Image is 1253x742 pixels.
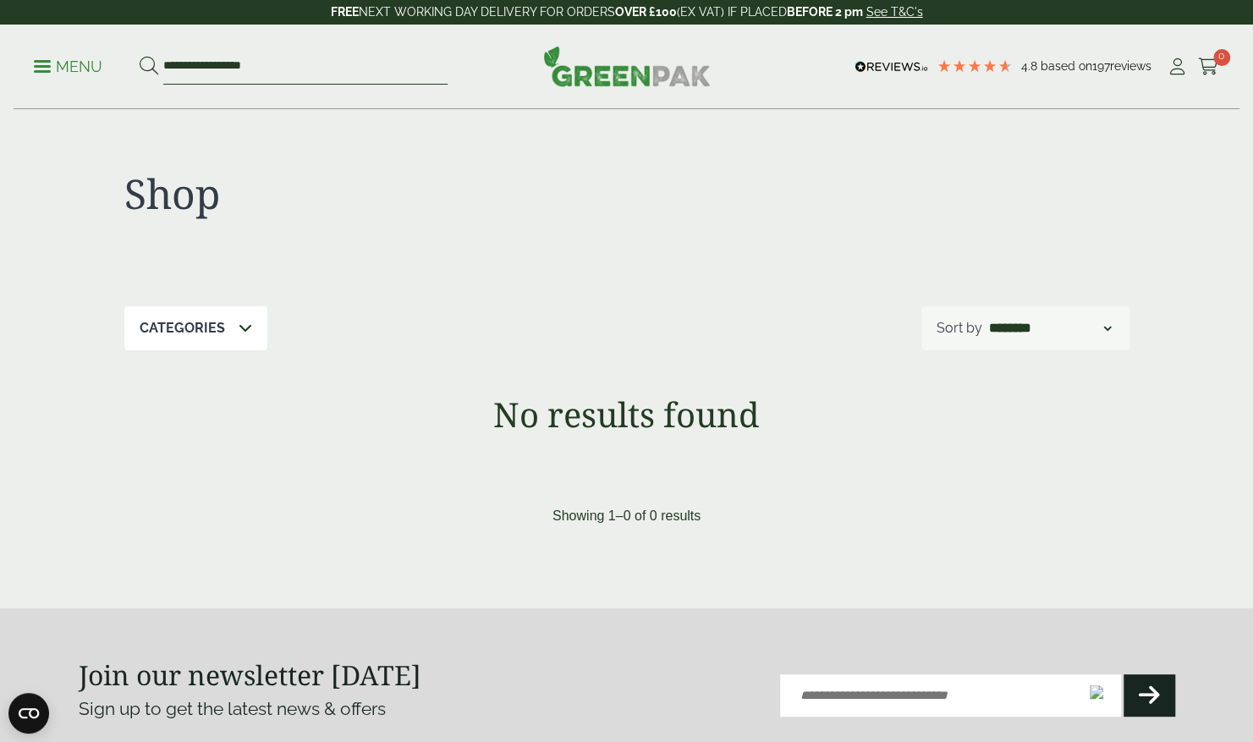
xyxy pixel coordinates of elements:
span: 4.8 [1021,59,1041,73]
p: Menu [34,57,102,77]
p: Categories [140,318,225,338]
i: My Account [1167,58,1188,75]
strong: OVER £100 [615,5,677,19]
a: Menu [34,57,102,74]
h1: Shop [124,169,627,218]
a: 0 [1198,54,1219,80]
a: See T&C's [866,5,923,19]
p: Sign up to get the latest news & offers [79,695,572,723]
strong: BEFORE 2 pm [787,5,863,19]
i: Cart [1198,58,1219,75]
span: reviews [1110,59,1151,73]
span: 197 [1092,59,1110,73]
h1: No results found [79,394,1175,435]
img: GreenPak Supplies [543,46,711,86]
p: Sort by [937,318,982,338]
select: Shop order [986,318,1114,338]
span: Based on [1041,59,1092,73]
div: 4.79 Stars [937,58,1013,74]
strong: Join our newsletter [DATE] [79,657,421,693]
img: REVIEWS.io [855,61,928,73]
span: 0 [1213,49,1230,66]
p: Showing 1–0 of 0 results [552,506,701,526]
img: productIconColored.f2433d9a.svg [1090,685,1103,706]
strong: FREE [331,5,359,19]
button: Open CMP widget [8,693,49,734]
